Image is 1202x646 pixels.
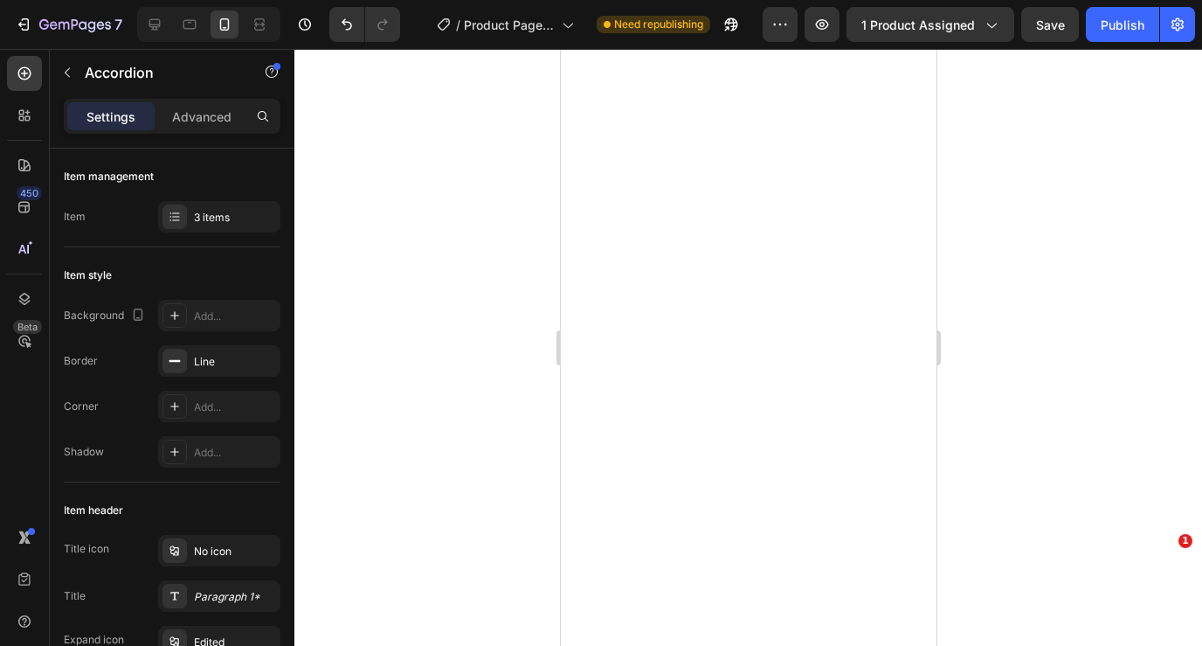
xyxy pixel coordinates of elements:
[64,444,104,460] div: Shadow
[464,16,555,34] span: Product Page - [DATE] 08:24:46
[64,353,98,369] div: Border
[329,7,400,42] div: Undo/Redo
[64,588,86,604] div: Title
[85,62,233,83] p: Accordion
[172,108,231,126] p: Advanced
[64,169,154,184] div: Item management
[1021,7,1079,42] button: Save
[114,14,122,35] p: 7
[194,210,276,226] div: 3 items
[64,267,112,283] div: Item style
[614,17,703,32] span: Need republishing
[456,16,460,34] span: /
[1143,560,1185,602] iframe: Intercom live chat
[86,108,135,126] p: Settings
[17,186,42,200] div: 450
[1101,16,1144,34] div: Publish
[194,399,276,415] div: Add...
[194,309,276,324] div: Add...
[13,320,42,334] div: Beta
[64,399,99,414] div: Corner
[194,544,276,559] div: No icon
[64,209,86,225] div: Item
[64,503,123,518] div: Item header
[7,7,130,42] button: 7
[1086,7,1159,42] button: Publish
[861,16,975,34] span: 1 product assigned
[194,445,276,461] div: Add...
[194,354,276,370] div: Line
[64,304,149,328] div: Background
[194,589,276,605] div: Paragraph 1*
[846,7,1014,42] button: 1 product assigned
[64,541,109,557] div: Title icon
[561,49,936,646] iframe: To enrich screen reader interactions, please activate Accessibility in Grammarly extension settings
[1036,17,1065,32] span: Save
[1178,534,1192,548] span: 1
